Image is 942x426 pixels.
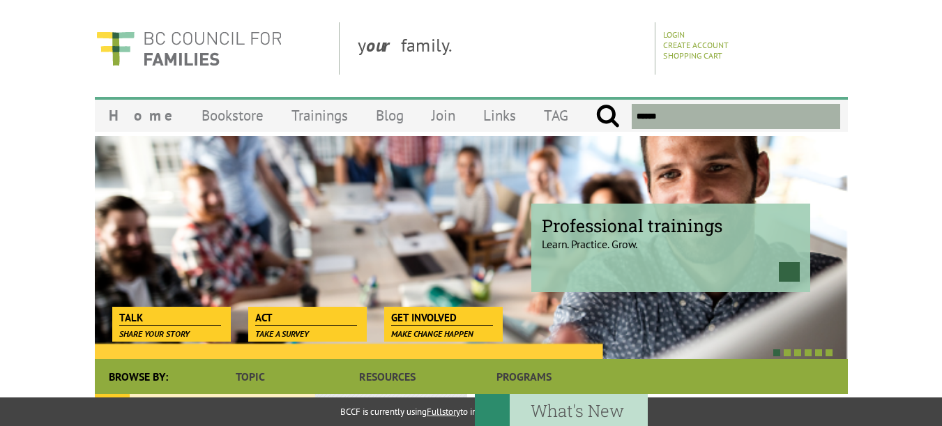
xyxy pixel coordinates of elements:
[469,99,530,132] a: Links
[530,99,582,132] a: TAG
[362,99,418,132] a: Blog
[391,328,473,339] span: Make change happen
[663,40,729,50] a: Create Account
[391,310,494,326] span: Get Involved
[347,22,655,75] div: y family.
[119,310,222,326] span: Talk
[255,310,358,326] span: Act
[112,307,229,326] a: Talk Share your story
[188,99,278,132] a: Bookstore
[278,99,362,132] a: Trainings
[455,359,592,394] a: Programs
[663,29,685,40] a: Login
[248,307,365,326] a: Act Take a survey
[542,225,800,251] p: Learn. Practice. Grow.
[95,359,182,394] div: Browse By:
[418,99,469,132] a: Join
[319,359,455,394] a: Resources
[255,328,309,339] span: Take a survey
[427,406,460,418] a: Fullstory
[595,104,620,129] input: Submit
[542,214,800,237] span: Professional trainings
[182,359,319,394] a: Topic
[95,22,283,75] img: BC Council for FAMILIES
[366,33,401,56] strong: our
[119,328,190,339] span: Share your story
[384,307,501,326] a: Get Involved Make change happen
[95,99,188,132] a: Home
[663,50,722,61] a: Shopping Cart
